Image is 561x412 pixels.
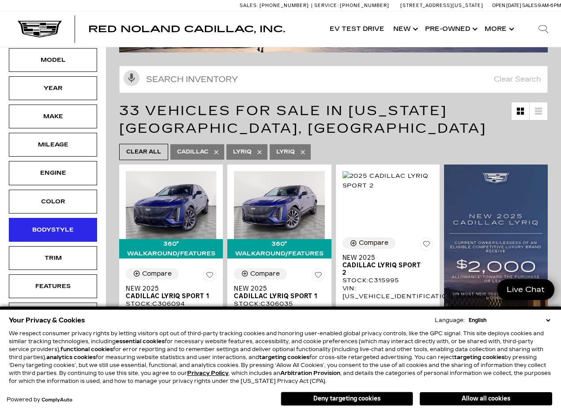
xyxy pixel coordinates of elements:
[31,168,75,178] div: Engine
[142,270,172,278] div: Compare
[343,171,433,191] img: 2025 Cadillac LYRIQ Sport 2
[9,48,97,72] div: ModelModel
[88,24,285,34] span: Red Noland Cadillac, Inc.
[124,70,139,86] svg: Click to toggle on voice search
[454,354,505,360] strong: targeting cookies
[325,11,389,47] a: EV Test Drive
[492,3,521,8] span: Open [DATE]
[343,237,395,249] button: Compare Vehicle
[312,268,325,285] button: Save Vehicle
[31,281,75,291] div: Features
[9,133,97,157] div: MileageMileage
[343,285,433,300] div: VIN: [US_VEHICLE_IDENTIFICATION_NUMBER]
[240,3,311,8] a: Sales: [PHONE_NUMBER]
[9,330,552,385] p: We respect consumer privacy rights by letting visitors opt out of third-party tracking cookies an...
[227,239,331,258] div: 360° WalkAround/Features
[126,285,210,292] span: New 2025
[234,300,324,308] div: Stock : C306035
[41,397,72,403] a: ComplyAuto
[126,285,216,300] a: New 2025Cadillac LYRIQ Sport 1
[31,112,75,121] div: Make
[7,397,72,403] div: Powered by
[281,392,413,406] button: Deny targeting cookies
[234,171,324,239] img: 2025 Cadillac LYRIQ Sport 1
[126,171,216,239] img: 2025 Cadillac LYRIQ Sport 1
[421,11,480,47] a: Pre-Owned
[9,161,97,185] div: EngineEngine
[60,346,113,352] strong: functional cookies
[435,318,465,323] div: Language:
[119,66,548,93] input: Search Inventory
[400,3,483,8] a: [STREET_ADDRESS][US_STATE]
[234,285,324,300] a: New 2025Cadillac LYRIQ Sport 1
[9,246,97,270] div: TrimTrim
[234,268,287,280] button: Compare Vehicle
[260,3,309,8] span: [PHONE_NUMBER]
[9,76,97,100] div: YearYear
[480,11,517,47] button: More
[250,270,280,278] div: Compare
[343,262,426,277] span: Cadillac LYRIQ Sport 2
[9,218,97,242] div: BodystyleBodystyle
[126,292,210,300] span: Cadillac LYRIQ Sport 1
[177,146,208,157] span: Cadillac
[31,253,75,263] div: Trim
[343,254,433,277] a: New 2025Cadillac LYRIQ Sport 2
[126,146,161,157] span: Clear All
[119,239,223,258] div: 360° WalkAround/Features
[119,103,486,136] span: 33 Vehicles for Sale in [US_STATE][GEOGRAPHIC_DATA], [GEOGRAPHIC_DATA]
[187,370,229,376] a: Privacy Policy
[203,268,216,285] button: Save Vehicle
[9,190,97,213] div: ColorColor
[18,21,62,37] img: Cadillac Dark Logo with Cadillac White Text
[46,354,96,360] strong: analytics cookies
[9,274,97,298] div: FeaturesFeatures
[234,292,318,300] span: Cadillac LYRIQ Sport 1
[31,83,75,93] div: Year
[343,277,433,285] div: Stock : C315995
[233,146,252,157] span: Lyriq
[234,285,318,292] span: New 2025
[343,254,426,262] span: New 2025
[9,314,85,326] span: Your Privacy & Cookies
[31,197,75,206] div: Color
[9,105,97,128] div: MakeMake
[280,370,340,376] strong: Arbitration Provision
[359,239,388,247] div: Compare
[389,11,421,47] a: New
[126,268,179,280] button: Compare Vehicle
[276,146,295,157] span: LYRIQ
[420,237,433,254] button: Save Vehicle
[538,3,561,8] span: 9 AM-6 PM
[9,303,97,326] div: FueltypeFueltype
[420,392,552,405] button: Allow all cookies
[522,3,538,8] span: Sales:
[116,338,165,345] strong: essential cookies
[88,25,285,34] a: Red Noland Cadillac, Inc.
[311,3,392,8] a: Service: [PHONE_NUMBER]
[314,3,339,8] span: Service:
[31,55,75,65] div: Model
[340,3,389,8] span: [PHONE_NUMBER]
[497,279,554,300] a: Live Chat
[467,316,552,324] select: Language Select
[240,3,258,8] span: Sales:
[31,140,75,150] div: Mileage
[259,354,309,360] strong: targeting cookies
[502,285,549,295] span: Live Chat
[126,300,216,308] div: Stock : C306094
[31,225,75,235] div: Bodystyle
